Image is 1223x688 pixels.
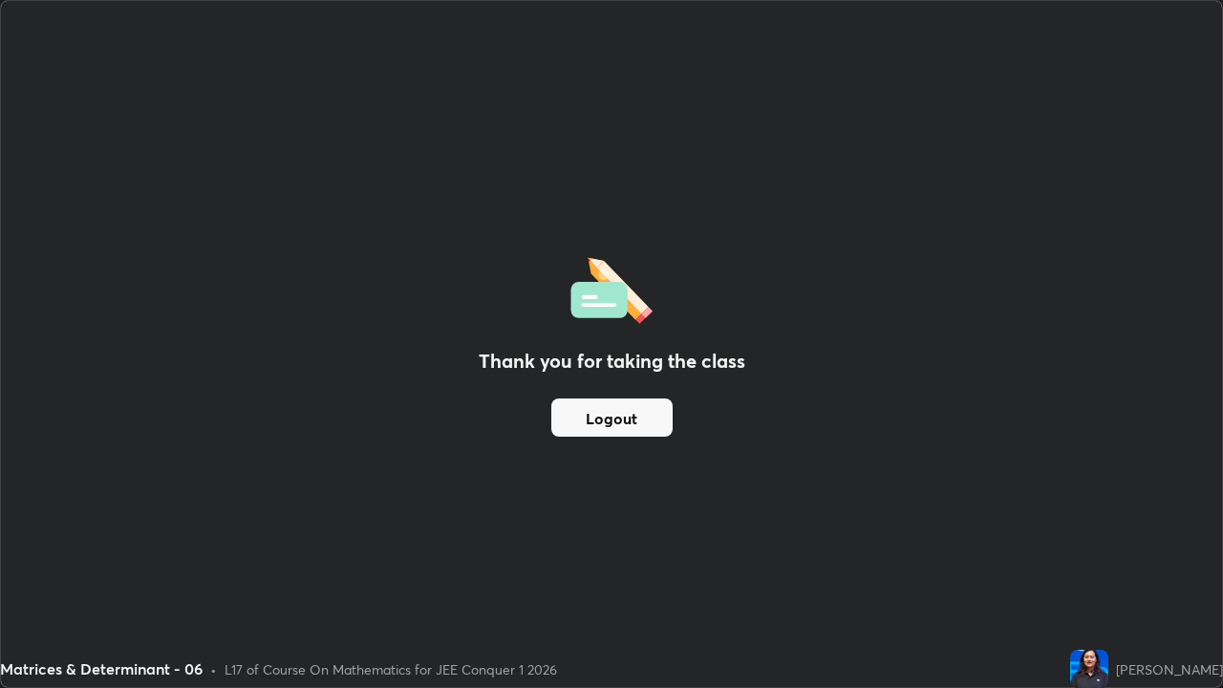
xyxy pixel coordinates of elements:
[210,659,217,679] div: •
[479,347,745,376] h2: Thank you for taking the class
[570,251,653,324] img: offlineFeedback.1438e8b3.svg
[225,659,557,679] div: L17 of Course On Mathematics for JEE Conquer 1 2026
[1116,659,1223,679] div: [PERSON_NAME]
[551,398,673,437] button: Logout
[1070,650,1108,688] img: 4b638fcb64b94195b819c4963410e12e.jpg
